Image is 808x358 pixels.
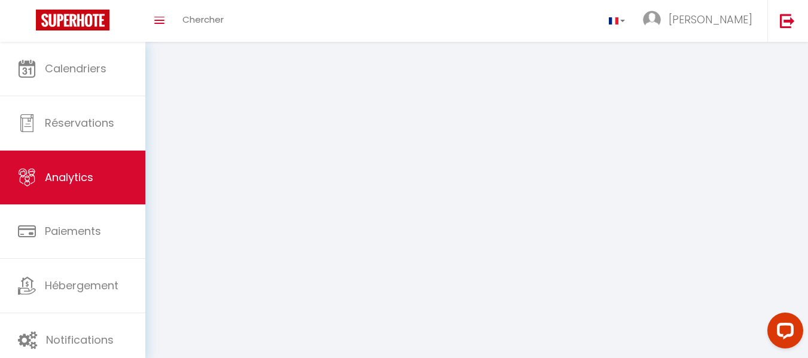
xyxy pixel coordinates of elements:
img: Super Booking [36,10,109,30]
span: Analytics [45,170,93,185]
span: Notifications [46,332,114,347]
span: [PERSON_NAME] [669,12,752,27]
iframe: LiveChat chat widget [758,308,808,358]
span: Paiements [45,224,101,238]
span: Réservations [45,115,114,130]
span: Calendriers [45,61,106,76]
span: Hébergement [45,278,118,293]
img: ... [643,11,661,29]
img: logout [780,13,795,28]
span: Chercher [182,13,224,26]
